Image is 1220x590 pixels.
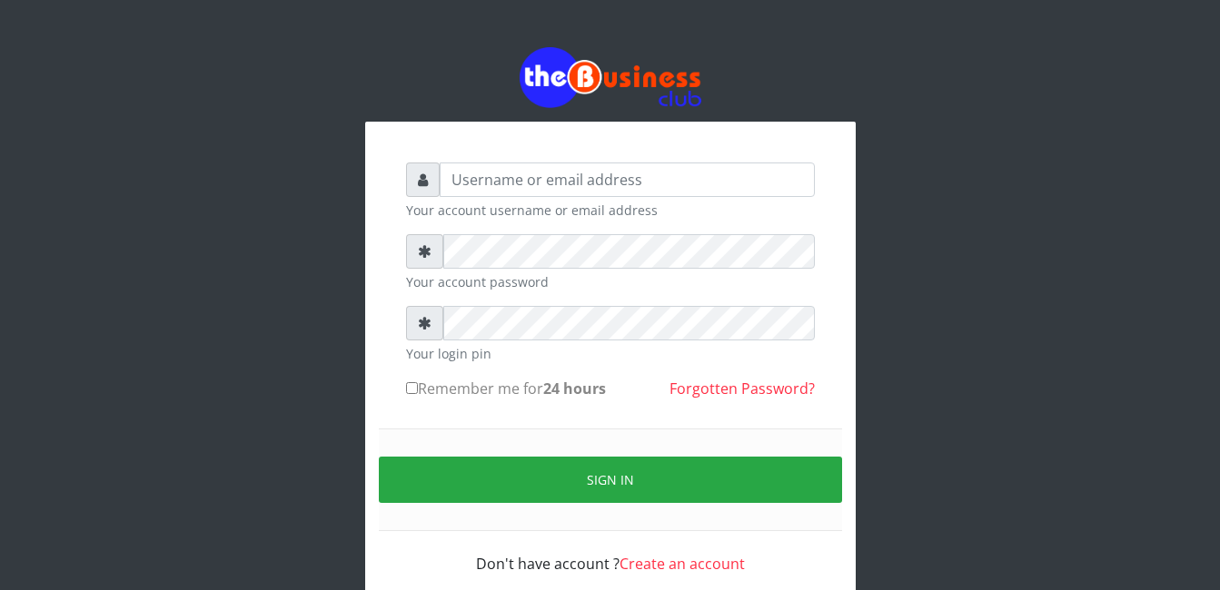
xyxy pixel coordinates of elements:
[406,344,815,363] small: Your login pin
[406,201,815,220] small: Your account username or email address
[406,378,606,399] label: Remember me for
[406,272,815,291] small: Your account password
[379,457,842,503] button: Sign in
[440,162,815,197] input: Username or email address
[670,379,815,398] a: Forgotten Password?
[406,382,418,394] input: Remember me for24 hours
[543,379,606,398] b: 24 hours
[620,554,745,574] a: Create an account
[406,531,815,575] div: Don't have account ?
